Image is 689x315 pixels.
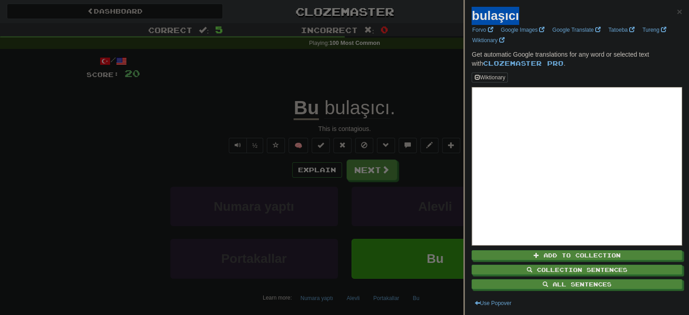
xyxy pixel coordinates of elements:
button: Wiktionary [472,73,508,82]
button: Add to Collection [472,250,682,260]
a: Tureng [640,25,669,35]
p: Get automatic Google translations for any word or selected text with . [472,50,682,68]
strong: bulaşıcı [472,9,519,23]
a: Forvo [469,25,496,35]
a: Tatoeba [606,25,637,35]
a: Clozemaster Pro [483,59,564,67]
button: Close [677,7,682,16]
span: × [677,6,682,17]
button: Collection Sentences [472,265,682,275]
a: Wiktionary [469,35,507,45]
button: All Sentences [472,279,682,289]
a: Google Images [498,25,547,35]
a: Google Translate [549,25,603,35]
button: Use Popover [472,298,514,308]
